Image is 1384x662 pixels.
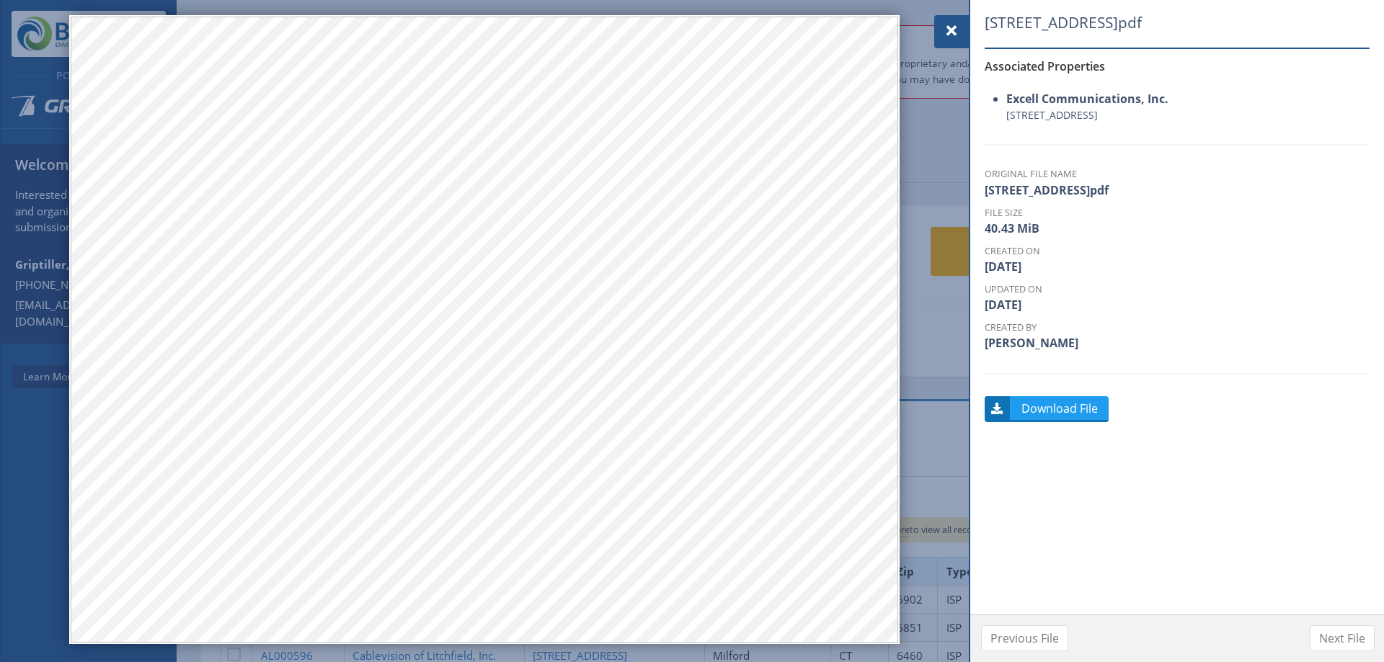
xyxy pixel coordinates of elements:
dd: [DATE] [985,296,1370,313]
dd: [PERSON_NAME] [985,334,1370,352]
dt: File Size [985,206,1370,220]
span: [STREET_ADDRESS]pdf [985,12,1303,34]
dt: Updated On [985,282,1370,296]
dd: 40.43 MiB [985,220,1370,237]
span: Download File [1012,400,1109,417]
button: Download File [985,396,1109,422]
h6: Associated Properties [985,60,1370,73]
small: [STREET_ADDRESS] [1006,107,1370,122]
span: Next File [1319,630,1365,647]
strong: Excell Communications, Inc. [1006,91,1168,107]
dd: [STREET_ADDRESS]pdf [985,182,1370,199]
dd: [DATE] [985,258,1370,275]
dt: Created By [985,321,1370,334]
span: Previous File [990,630,1059,647]
button: Previous File [981,625,1068,651]
dt: Created On [985,244,1370,258]
dt: Original File Name [985,167,1370,181]
button: Next File [1310,625,1375,651]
